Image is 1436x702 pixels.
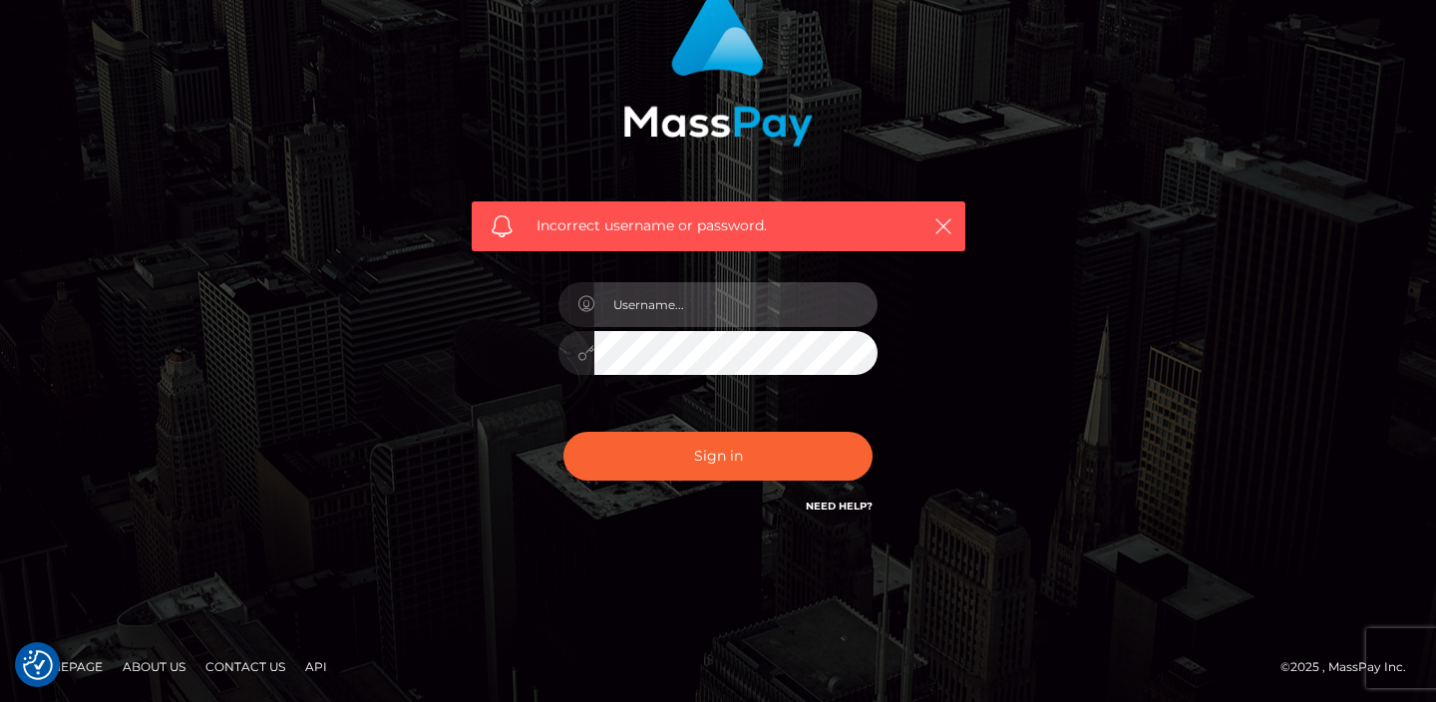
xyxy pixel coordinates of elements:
[23,650,53,680] img: Revisit consent button
[297,651,335,682] a: API
[594,282,878,327] input: Username...
[23,650,53,680] button: Consent Preferences
[563,432,873,481] button: Sign in
[197,651,293,682] a: Contact Us
[22,651,111,682] a: Homepage
[1280,656,1421,678] div: © 2025 , MassPay Inc.
[115,651,193,682] a: About Us
[537,215,900,236] span: Incorrect username or password.
[806,500,873,513] a: Need Help?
